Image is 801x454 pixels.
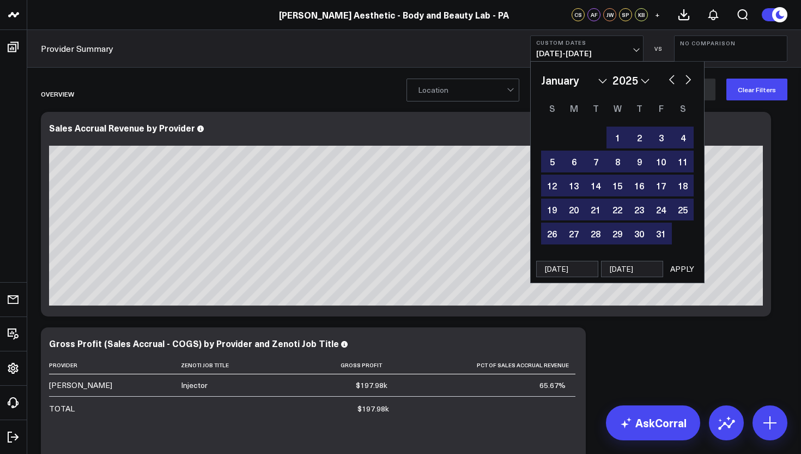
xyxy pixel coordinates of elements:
th: Zenoti Job Title [181,356,295,374]
div: $197.98k [357,403,389,414]
div: KB [635,8,648,21]
div: $197.98k [356,380,387,391]
div: Sunday [541,99,563,117]
div: Thursday [628,99,650,117]
th: Pct Of Sales Accrual Revenue [397,356,575,374]
div: Injector [181,380,208,391]
button: APPLY [666,261,699,277]
button: No Comparison [674,35,787,62]
div: Sales Accrual Revenue by Provider [49,122,195,134]
div: TOTAL [49,403,75,414]
div: Overview [41,81,74,106]
button: Clear Filters [726,79,787,100]
th: Gross Profit [295,356,397,374]
div: JW [603,8,616,21]
div: AF [587,8,600,21]
a: AskCorral [606,405,700,440]
input: mm/dd/yy [601,261,663,277]
a: [PERSON_NAME] Aesthetic - Body and Beauty Lab - PA [279,9,509,21]
a: Provider Summary [41,43,113,55]
div: 65.67% [539,380,566,391]
div: Wednesday [606,99,628,117]
button: Custom Dates[DATE]-[DATE] [530,35,644,62]
th: Provider [49,356,181,374]
span: [DATE] - [DATE] [536,49,638,58]
div: [PERSON_NAME] [49,380,112,391]
div: SP [619,8,632,21]
b: Custom Dates [536,39,638,46]
div: Tuesday [585,99,606,117]
div: CS [572,8,585,21]
input: mm/dd/yy [536,261,598,277]
div: Gross Profit (Sales Accrual - COGS) by Provider and Zenoti Job Title [49,337,339,349]
div: Friday [650,99,672,117]
div: VS [649,45,669,52]
button: + [651,8,664,21]
div: Monday [563,99,585,117]
b: No Comparison [680,40,781,46]
div: Saturday [672,99,694,117]
span: + [655,11,660,19]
